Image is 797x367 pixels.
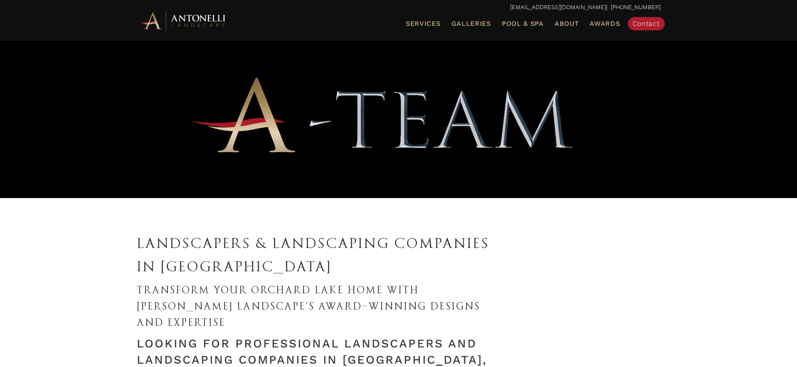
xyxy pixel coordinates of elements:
span: Pool & Spa [502,20,544,27]
a: [EMAIL_ADDRESS][DOMAIN_NAME] [510,4,606,10]
a: Awards [586,18,623,29]
a: Pool & Spa [498,18,547,29]
p: | [PHONE_NUMBER] [137,2,661,13]
span: Galleries [452,20,491,27]
span: Services [406,20,441,27]
h1: Landscapers & Landscaping Companies in [GEOGRAPHIC_DATA] [137,231,498,278]
span: About [555,20,579,27]
span: Contact [633,20,660,27]
h3: Transform Your Orchard Lake Home with [PERSON_NAME] Landscape's Award-Winning Designs and Expertise [137,282,498,331]
span: Awards [590,20,620,27]
a: Contact [628,17,665,30]
img: Antonelli Horizontal Logo [137,9,228,32]
a: About [551,18,582,29]
a: Galleries [448,18,494,29]
a: Services [402,18,444,29]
